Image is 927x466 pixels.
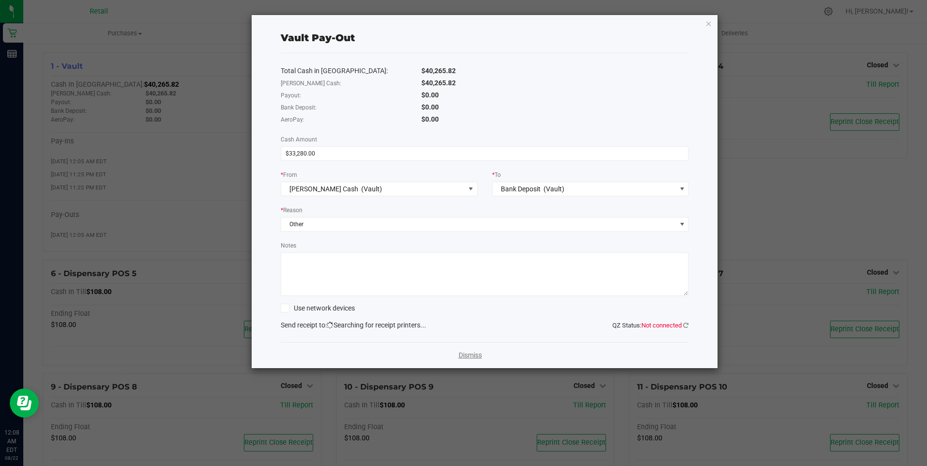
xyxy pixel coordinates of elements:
div: Vault Pay-Out [281,31,355,45]
span: $0.00 [421,115,439,123]
a: Dismiss [459,350,482,360]
span: Send receipt to: [281,321,327,329]
label: Notes [281,241,296,250]
label: From [281,171,297,179]
span: [PERSON_NAME] Cash: [281,80,341,87]
span: (Vault) [543,185,564,193]
label: To [492,171,501,179]
span: Not connected [641,322,682,329]
span: $40,265.82 [421,79,456,87]
span: Searching for receipt printers... [327,321,426,329]
span: [PERSON_NAME] Cash [289,185,358,193]
span: Bank Deposit: [281,104,317,111]
span: $0.00 [421,103,439,111]
span: Cash Amount [281,136,317,143]
span: $40,265.82 [421,67,456,75]
iframe: Resource center [10,388,39,418]
span: (Vault) [361,185,382,193]
span: Total Cash in [GEOGRAPHIC_DATA]: [281,67,388,75]
span: Other [281,217,676,231]
span: Bank Deposit [501,185,541,193]
span: $0.00 [421,91,439,99]
label: Reason [281,206,303,215]
span: AeroPay: [281,116,304,123]
span: QZ Status: [612,322,688,329]
span: Payout: [281,92,301,99]
label: Use network devices [281,303,355,313]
